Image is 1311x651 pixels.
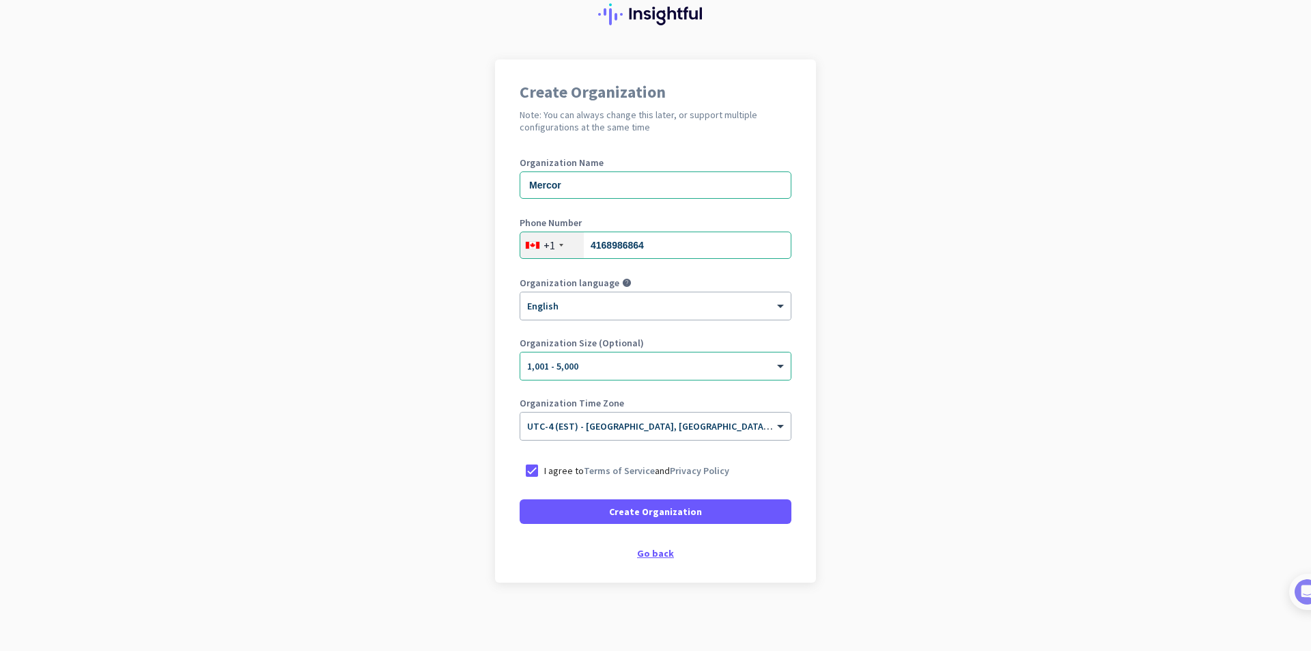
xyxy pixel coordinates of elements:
[609,505,702,518] span: Create Organization
[622,278,632,288] i: help
[584,465,655,477] a: Terms of Service
[520,158,791,167] label: Organization Name
[520,232,791,259] input: 506-234-5678
[520,338,791,348] label: Organization Size (Optional)
[520,278,619,288] label: Organization language
[520,218,791,227] label: Phone Number
[670,465,729,477] a: Privacy Policy
[598,3,713,25] img: Insightful
[544,238,555,252] div: +1
[520,109,791,133] h2: Note: You can always change this later, or support multiple configurations at the same time
[520,84,791,100] h1: Create Organization
[520,549,791,558] div: Go back
[544,464,729,477] p: I agree to and
[520,499,791,524] button: Create Organization
[520,398,791,408] label: Organization Time Zone
[520,171,791,199] input: What is the name of your organization?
